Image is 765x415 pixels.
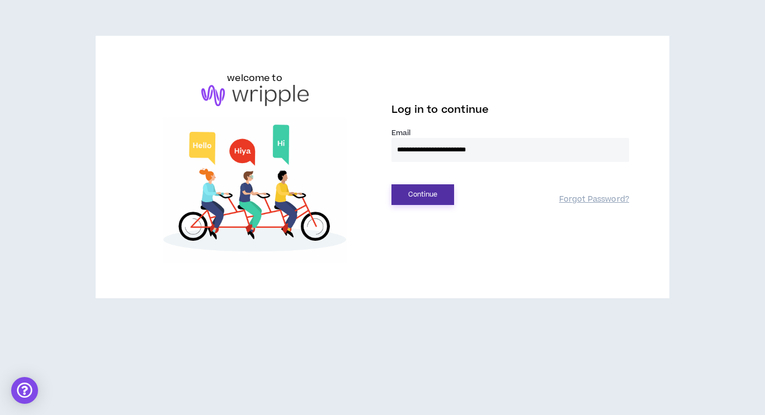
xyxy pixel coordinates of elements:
[391,103,489,117] span: Log in to continue
[227,71,282,85] h6: welcome to
[136,117,374,263] img: Welcome to Wripple
[201,85,309,106] img: logo-brand.png
[11,377,38,404] div: Open Intercom Messenger
[559,194,629,205] a: Forgot Password?
[391,128,629,138] label: Email
[391,184,454,205] button: Continue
